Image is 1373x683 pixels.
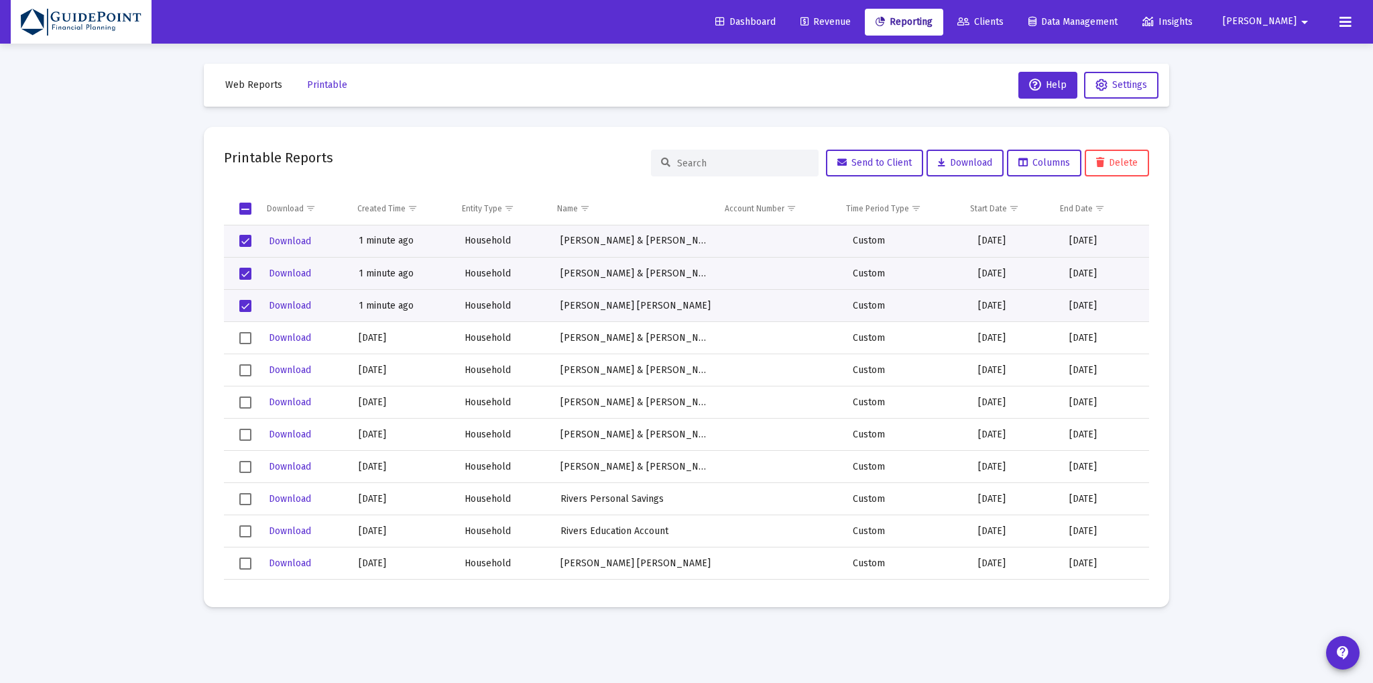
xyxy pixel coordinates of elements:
td: [PERSON_NAME] [PERSON_NAME] [551,547,721,580]
button: Download [267,521,312,541]
span: Download [269,332,311,344]
div: Select row [239,558,251,570]
span: Download [938,157,992,168]
span: Delete [1096,157,1138,168]
td: [DATE] [969,258,1060,290]
span: Show filter options for column 'End Date' [1095,203,1105,213]
td: [DATE] [969,483,1060,515]
span: Send to Client [837,157,912,168]
button: Settings [1084,72,1158,99]
span: Settings [1112,79,1147,91]
td: [DATE] [1060,515,1149,547]
button: Download [267,392,312,412]
div: Select row [239,397,251,409]
span: Clients [957,16,1004,28]
button: Download [267,231,312,251]
td: Rivers Education Account [551,515,721,547]
span: Printable [307,79,347,91]
span: Help [1029,79,1067,91]
mat-icon: contact_support [1335,645,1351,661]
td: Custom [843,225,969,258]
td: [DATE] [969,547,1060,580]
h2: Printable Reports [224,147,333,168]
td: Custom [843,386,969,419]
div: Select row [239,300,251,312]
td: Custom [843,354,969,386]
td: [DATE] [969,451,1060,483]
td: Household [455,354,551,386]
td: Custom [843,258,969,290]
div: Start Date [970,203,1007,214]
td: Household [455,290,551,322]
td: Column Download [257,193,348,225]
td: [DATE] [1060,258,1149,290]
div: Created Time [357,203,406,214]
td: [PERSON_NAME] & [PERSON_NAME] [551,322,721,354]
span: Show filter options for column 'Name' [580,203,590,213]
span: Download [269,461,311,472]
span: Download [269,235,311,247]
span: Show filter options for column 'Download' [306,203,316,213]
span: Download [269,300,311,311]
td: [DATE] [969,290,1060,322]
td: Column Account Number [715,193,837,225]
td: Custom [843,515,969,547]
span: [PERSON_NAME] [1223,16,1297,28]
td: [DATE] [1060,451,1149,483]
td: Column Entity Type [453,193,548,225]
td: Household [455,483,551,515]
span: Show filter options for column 'Account Number' [786,203,796,213]
div: End Date [1060,203,1093,214]
input: Search [677,158,809,169]
td: [DATE] [969,386,1060,419]
td: [DATE] [969,515,1060,547]
td: Column Created Time [348,193,453,225]
td: [DATE] [349,451,455,483]
div: Name [557,203,578,214]
a: Revenue [790,9,861,36]
td: [DATE] [349,386,455,419]
span: Revenue [800,16,851,28]
span: Data Management [1028,16,1118,28]
button: Download [267,554,312,573]
div: Select row [239,332,251,344]
div: Select row [239,429,251,441]
td: 1 minute ago [349,290,455,322]
td: [DATE] [969,580,1060,612]
button: [PERSON_NAME] [1207,8,1329,35]
a: Data Management [1018,9,1128,36]
td: [DATE] [1060,547,1149,580]
td: [PERSON_NAME] & [PERSON_NAME] [551,386,721,419]
span: Download [269,268,311,279]
td: Household [455,451,551,483]
td: Custom [843,580,969,612]
button: Printable [296,72,358,99]
td: [DATE] [349,547,455,580]
span: Download [269,525,311,537]
div: Select row [239,525,251,537]
a: Clients [947,9,1014,36]
button: Delete [1085,150,1149,176]
td: [DATE] [1060,290,1149,322]
td: 1 minute ago [349,225,455,258]
td: [DATE] [969,419,1060,451]
div: Select row [239,364,251,376]
td: Household [455,322,551,354]
td: Household [455,547,551,580]
button: Download [267,457,312,476]
td: Household [455,258,551,290]
button: Help [1018,72,1077,99]
td: Custom [843,290,969,322]
span: Download [269,558,311,569]
td: [DATE] [349,580,455,612]
td: [DATE] [1060,354,1149,386]
td: Column Time Period Type [837,193,961,225]
td: 1 minute ago [349,258,455,290]
td: [DATE] [1060,225,1149,258]
button: Download [267,489,312,509]
td: [PERSON_NAME] & [PERSON_NAME] [551,225,721,258]
span: Download [269,493,311,505]
button: Web Reports [215,72,293,99]
td: [DATE] [969,354,1060,386]
span: Download [269,397,311,408]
